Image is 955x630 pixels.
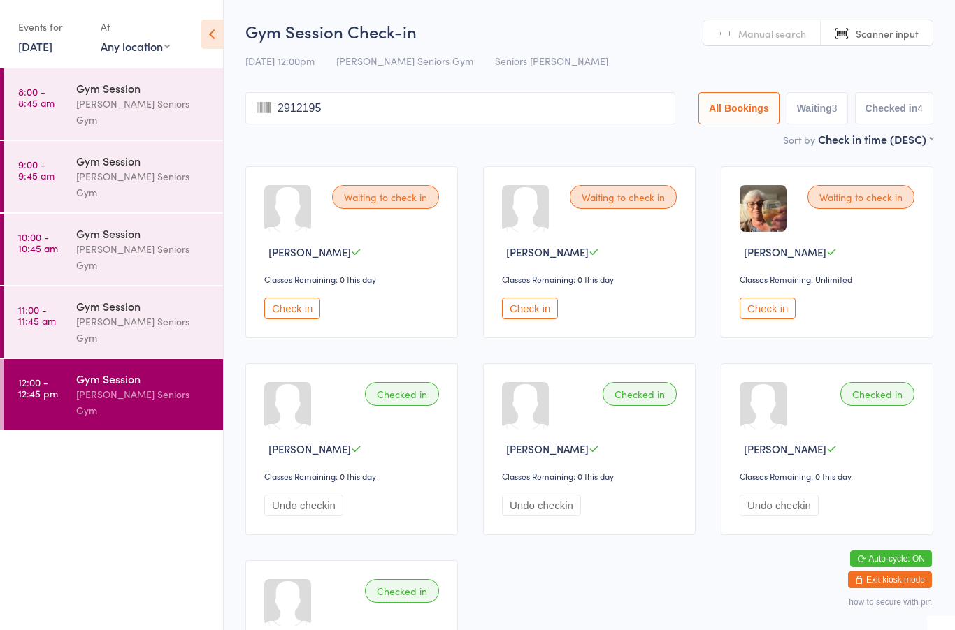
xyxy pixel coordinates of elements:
button: Check in [740,298,796,319]
button: Check in [264,298,320,319]
button: All Bookings [698,92,780,124]
button: Exit kiosk mode [848,571,932,588]
div: Gym Session [76,298,211,314]
button: Waiting3 [787,92,848,124]
a: 10:00 -10:45 amGym Session[PERSON_NAME] Seniors Gym [4,214,223,285]
span: Manual search [738,27,806,41]
div: Classes Remaining: 0 this day [740,470,919,482]
button: Undo checkin [740,495,819,516]
div: [PERSON_NAME] Seniors Gym [76,314,211,346]
span: [DATE] 12:00pm [245,54,315,68]
div: Gym Session [76,371,211,386]
button: Check in [502,298,558,319]
a: [DATE] [18,38,52,54]
div: Waiting to check in [807,185,914,209]
div: Waiting to check in [332,185,439,209]
div: Classes Remaining: 0 this day [502,470,681,482]
div: At [101,15,170,38]
input: Search [245,92,675,124]
span: [PERSON_NAME] [268,441,351,456]
div: [PERSON_NAME] Seniors Gym [76,241,211,273]
div: Classes Remaining: Unlimited [740,273,919,285]
div: Classes Remaining: 0 this day [264,273,443,285]
span: [PERSON_NAME] [506,244,589,259]
div: Classes Remaining: 0 this day [502,273,681,285]
div: Checked in [840,382,914,406]
a: 9:00 -9:45 amGym Session[PERSON_NAME] Seniors Gym [4,141,223,212]
div: Checked in [365,382,439,406]
button: Undo checkin [502,495,581,516]
div: Events for [18,15,87,38]
button: Undo checkin [264,495,343,516]
div: 4 [917,103,923,114]
time: 10:00 - 10:45 am [18,231,58,254]
span: [PERSON_NAME] [744,441,826,456]
div: Any location [101,38,170,54]
div: [PERSON_NAME] Seniors Gym [76,386,211,418]
div: Gym Session [76,80,211,96]
div: Check in time (DESC) [818,131,933,147]
div: Gym Session [76,226,211,241]
time: 11:00 - 11:45 am [18,304,56,326]
a: 11:00 -11:45 amGym Session[PERSON_NAME] Seniors Gym [4,286,223,358]
button: Auto-cycle: ON [850,550,932,567]
time: 9:00 - 9:45 am [18,159,55,181]
span: [PERSON_NAME] [744,244,826,259]
label: Sort by [783,133,815,147]
button: Checked in4 [855,92,934,124]
div: Waiting to check in [570,185,677,209]
span: [PERSON_NAME] [506,441,589,456]
span: Scanner input [856,27,919,41]
div: [PERSON_NAME] Seniors Gym [76,168,211,200]
div: Classes Remaining: 0 this day [264,470,443,482]
h2: Gym Session Check-in [245,20,933,43]
div: 3 [832,103,838,114]
div: Checked in [603,382,677,406]
div: Gym Session [76,153,211,168]
a: 12:00 -12:45 pmGym Session[PERSON_NAME] Seniors Gym [4,359,223,430]
img: image1742941519.png [740,185,787,232]
button: how to secure with pin [849,597,932,607]
div: Checked in [365,579,439,603]
span: Seniors [PERSON_NAME] [495,54,608,68]
span: [PERSON_NAME] [268,244,351,259]
time: 12:00 - 12:45 pm [18,376,58,399]
div: [PERSON_NAME] Seniors Gym [76,96,211,128]
a: 8:00 -8:45 amGym Session[PERSON_NAME] Seniors Gym [4,68,223,140]
span: [PERSON_NAME] Seniors Gym [336,54,473,68]
time: 8:00 - 8:45 am [18,86,55,108]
